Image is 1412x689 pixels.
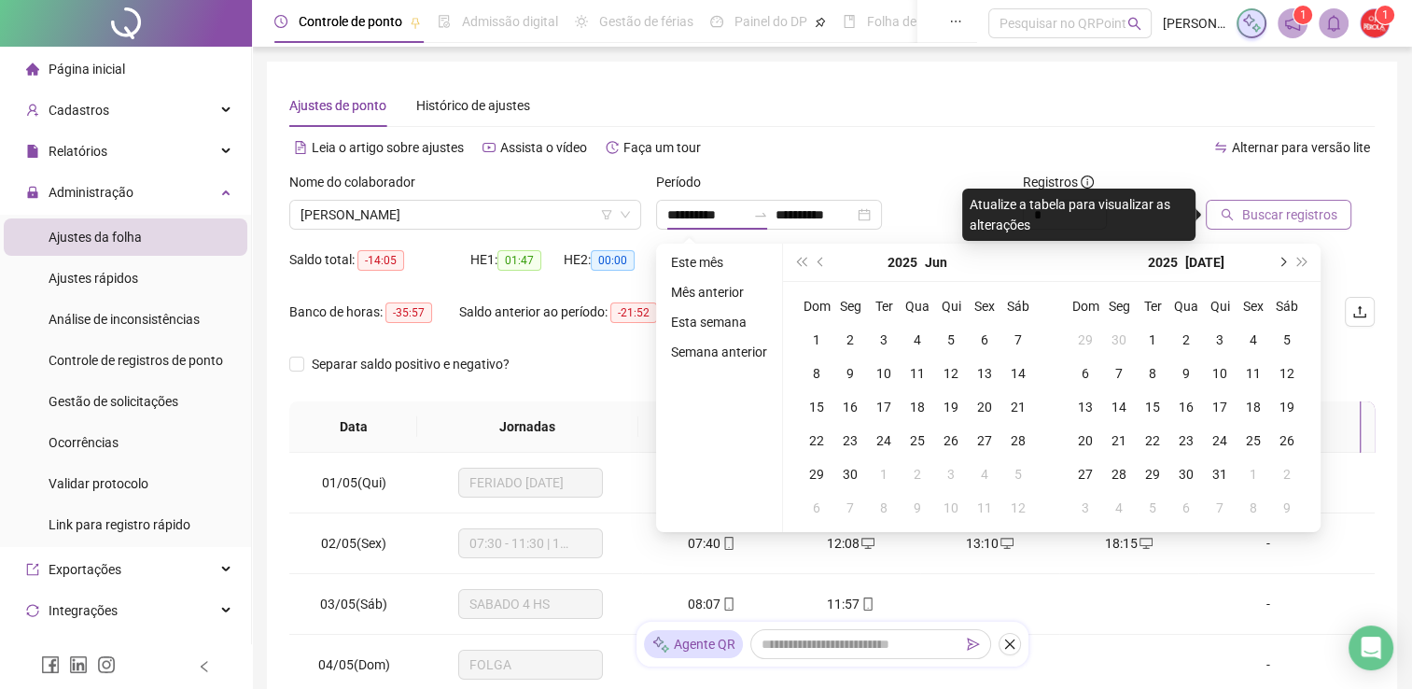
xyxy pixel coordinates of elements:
[1175,429,1197,452] div: 23
[973,463,996,485] div: 4
[1185,244,1224,281] button: month panel
[973,497,996,519] div: 11
[1276,497,1298,519] div: 9
[1069,289,1102,323] th: Dom
[805,429,828,452] div: 22
[1023,172,1094,192] span: Registros
[1007,329,1029,351] div: 7
[906,329,929,351] div: 4
[1105,536,1138,551] span: 18:15
[26,604,39,617] span: sync
[26,563,39,576] span: export
[469,590,592,618] span: SABADO 4 HS
[1001,491,1035,525] td: 2025-07-12
[417,401,638,453] th: Jornadas
[49,103,109,118] span: Cadastros
[867,390,901,424] td: 2025-06-17
[651,635,670,654] img: sparkle-icon.fc2bf0ac1784a2077858766a79e2daf3.svg
[839,497,861,519] div: 7
[734,14,807,29] span: Painel do DP
[312,140,464,155] span: Leia o artigo sobre ajustes
[1108,429,1130,452] div: 21
[1074,329,1097,351] div: 29
[1138,537,1153,550] span: desktop
[973,396,996,418] div: 20
[1276,329,1298,351] div: 5
[438,15,451,28] span: file-done
[500,140,587,155] span: Assista o vídeo
[49,394,178,409] span: Gestão de solicitações
[1270,424,1304,457] td: 2025-07-26
[1214,141,1227,154] span: swap
[1108,463,1130,485] div: 28
[26,145,39,158] span: file
[1108,329,1130,351] div: 30
[839,329,861,351] div: 2
[962,189,1195,241] div: Atualize a tabela para visualizar as alterações
[720,598,735,611] span: mobile
[304,354,517,374] span: Separar saldo positivo e negativo?
[1127,17,1141,31] span: search
[1266,536,1270,551] span: -
[26,104,39,117] span: user-add
[1074,362,1097,385] div: 6
[1270,390,1304,424] td: 2025-07-19
[1349,626,1393,670] div: Open Intercom Messenger
[1069,323,1102,357] td: 2025-06-29
[1293,244,1313,281] button: super-next-year
[934,457,968,491] td: 2025-07-03
[320,597,387,612] span: 03/05(Sáb)
[867,289,901,323] th: Ter
[710,15,723,28] span: dashboard
[688,536,720,551] span: 07:40
[815,17,826,28] span: pushpin
[906,497,929,519] div: 9
[606,141,619,154] span: history
[833,357,867,390] td: 2025-06-09
[610,302,657,323] span: -21:52
[968,289,1001,323] th: Sex
[1007,396,1029,418] div: 21
[1237,357,1270,390] td: 2025-07-11
[1325,15,1342,32] span: bell
[1169,323,1203,357] td: 2025-07-02
[1270,457,1304,491] td: 2025-08-02
[1300,8,1307,21] span: 1
[482,141,496,154] span: youtube
[906,362,929,385] div: 11
[49,476,148,491] span: Validar protocolo
[656,172,713,192] label: Período
[1081,176,1094,189] span: info-circle
[1136,457,1169,491] td: 2025-07-29
[800,390,833,424] td: 2025-06-15
[1001,390,1035,424] td: 2025-06-21
[1266,597,1270,612] span: -
[1136,357,1169,390] td: 2025-07-08
[1141,429,1164,452] div: 22
[49,312,200,327] span: Análise de inconsistências
[1270,323,1304,357] td: 2025-07-05
[1169,491,1203,525] td: 2025-08-06
[1271,244,1292,281] button: next-year
[867,14,986,29] span: Folha de pagamento
[1175,362,1197,385] div: 9
[470,249,564,271] div: HE 1:
[1203,357,1237,390] td: 2025-07-10
[867,323,901,357] td: 2025-06-03
[664,251,775,274] li: Este mês
[1242,463,1265,485] div: 1
[462,14,558,29] span: Admissão digital
[867,457,901,491] td: 2025-07-01
[940,329,962,351] div: 5
[1237,424,1270,457] td: 2025-07-25
[901,289,934,323] th: Qua
[1069,424,1102,457] td: 2025-07-20
[1242,362,1265,385] div: 11
[805,362,828,385] div: 8
[49,185,133,200] span: Administração
[1001,289,1035,323] th: Sáb
[49,230,142,245] span: Ajustes da folha
[1136,491,1169,525] td: 2025-08-05
[934,289,968,323] th: Qui
[901,357,934,390] td: 2025-06-11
